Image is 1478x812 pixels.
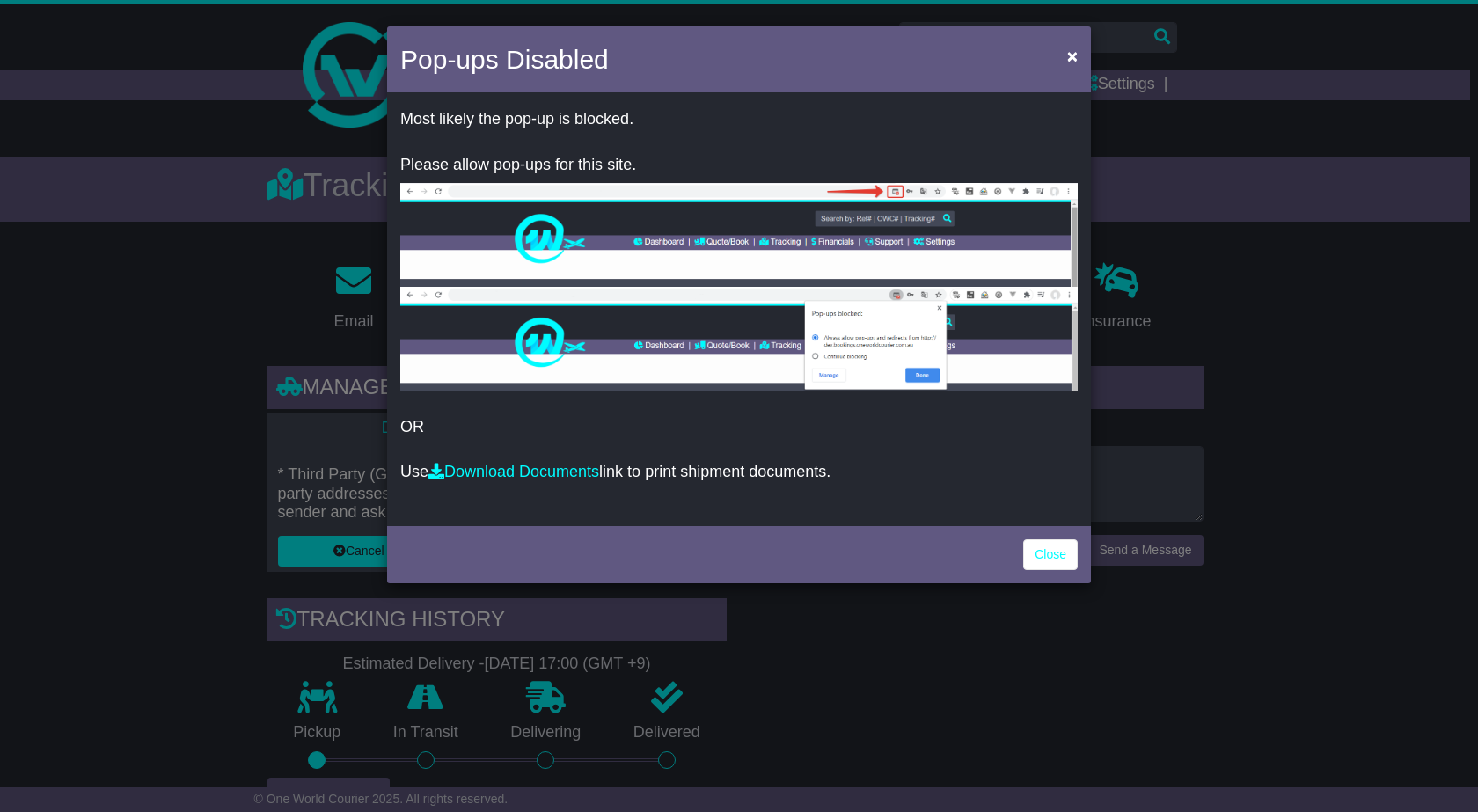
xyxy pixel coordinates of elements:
p: Most likely the pop-up is blocked. [400,110,1078,129]
img: allow-popup-1.png [400,183,1078,287]
a: Download Documents [428,463,599,480]
span: × [1067,46,1078,66]
h4: Pop-ups Disabled [400,40,609,79]
p: Please allow pop-ups for this site. [400,156,1078,175]
img: allow-popup-2.png [400,287,1078,391]
a: Close [1023,539,1078,570]
button: Close [1058,38,1087,74]
div: OR [387,97,1091,522]
p: Use link to print shipment documents. [400,463,1078,482]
